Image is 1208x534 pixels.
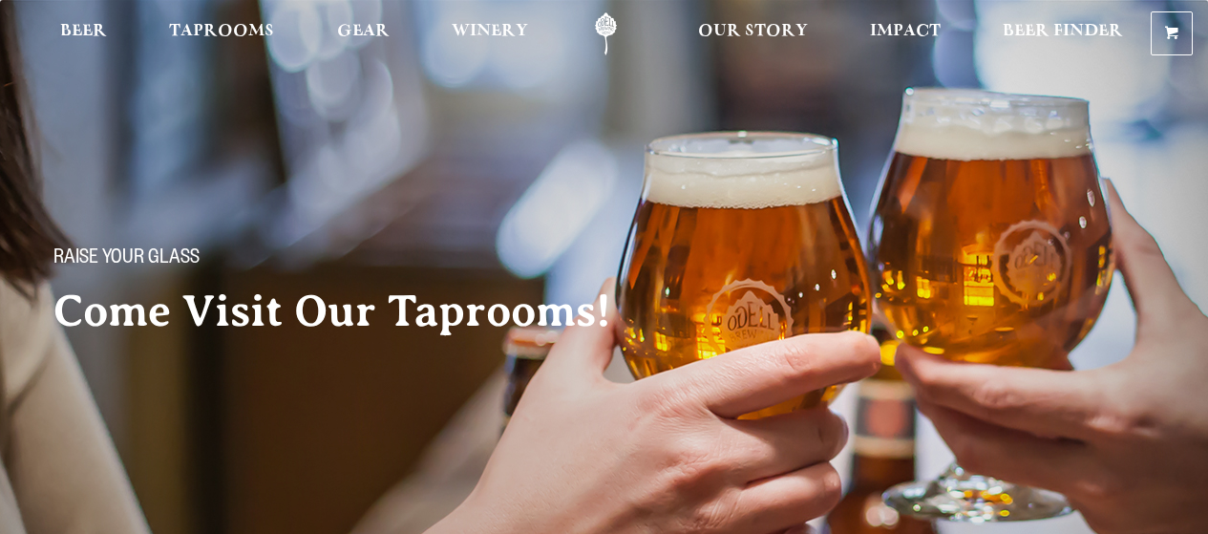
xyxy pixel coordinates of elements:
a: Gear [325,12,402,55]
h2: Come Visit Our Taprooms! [53,288,649,335]
span: Beer [60,24,107,39]
a: Our Story [686,12,820,55]
span: Taprooms [169,24,274,39]
span: Beer Finder [1003,24,1123,39]
span: Gear [337,24,390,39]
span: Our Story [698,24,808,39]
a: Taprooms [157,12,286,55]
a: Beer [48,12,119,55]
a: Impact [858,12,953,55]
span: Winery [452,24,528,39]
a: Winery [439,12,540,55]
span: Raise your glass [53,247,200,272]
span: Impact [870,24,941,39]
a: Beer Finder [990,12,1135,55]
a: Odell Home [570,12,642,55]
